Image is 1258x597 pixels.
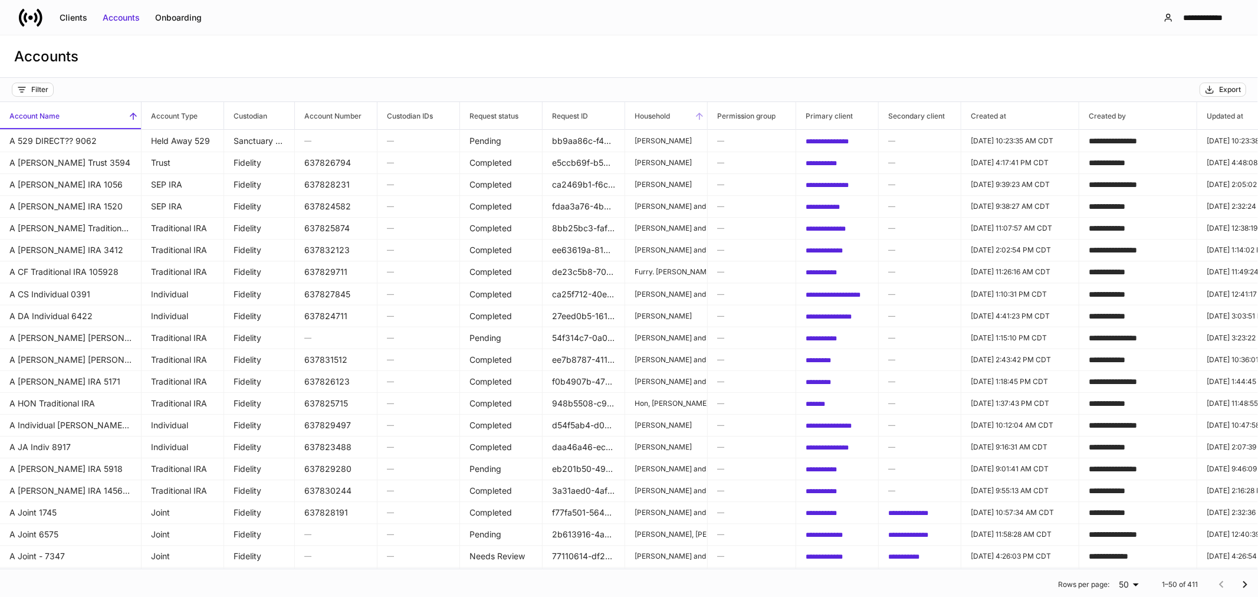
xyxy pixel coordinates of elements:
td: Sanctuary Held Away [224,130,295,152]
h6: — [717,507,786,518]
h6: — [387,398,450,409]
td: 637825874 [295,217,377,240]
div: Onboarding [155,12,202,24]
h6: — [888,376,951,387]
h6: — [717,419,786,431]
div: Export [1219,85,1241,94]
td: f0b4907b-472b-4f55-afec-f89c8cbb64c0 [543,370,625,393]
h6: — [387,179,450,190]
td: Completed [460,501,543,524]
h6: — [387,135,450,146]
p: [DATE] 1:10:31 PM CDT [971,289,1069,298]
td: Traditional IRA [142,217,224,240]
h6: — [717,354,786,365]
td: f8f82a82-2e6f-4ab5-890f-9b2952222b8c [796,152,879,174]
h6: — [387,157,450,168]
td: Fidelity [224,414,295,437]
h6: — [888,201,951,212]
span: Account Type [142,102,224,129]
td: Completed [460,173,543,196]
p: [DATE] 2:43:42 PM CDT [971,355,1069,364]
p: [PERSON_NAME] and [PERSON_NAME] [635,508,698,517]
h6: — [888,419,951,431]
span: Account Number [295,102,377,129]
td: Completed [460,195,543,218]
td: a80566a5-dbeb-4cda-855b-c9fd8e51f265 [796,283,879,306]
td: Fidelity [224,480,295,502]
td: 637829280 [295,458,377,480]
td: ee7b8787-4113-45a4-ba1b-38262c506143 [543,349,625,371]
td: Traditional IRA [142,370,224,393]
td: Fidelity [224,458,295,480]
td: ca2469b1-f6c3-4365-8815-b40ab6401042 [543,173,625,196]
td: Traditional IRA [142,392,224,415]
td: SEP IRA [142,173,224,196]
td: 2025-09-24T18:15:10.362Z [961,327,1079,349]
td: 2025-09-24T14:55:13.133Z [961,480,1079,502]
td: Individual [142,436,224,458]
td: 637832123 [295,239,377,261]
td: 8bb25bc3-faf2-44a9-9420-b615db4f8c08 [543,217,625,240]
td: Pending [460,524,543,546]
h6: — [304,135,367,146]
h6: — [387,376,450,387]
div: Filter [31,85,48,94]
td: 86c2e1a4-4d9d-4fec-aae4-331033b899bd [796,173,879,196]
td: Fidelity [224,173,295,196]
p: [PERSON_NAME] and [PERSON_NAME] [635,333,698,342]
p: [DATE] 9:55:13 AM CDT [971,486,1069,496]
td: 8774b6dd-8938-4076-a01b-4c8442e3215e [796,349,879,371]
h6: — [387,332,450,343]
td: 8107047a-4755-42a4-be09-32aeedb5c7cf [796,392,879,415]
td: 2025-09-25T16:58:28.130Z [961,524,1079,546]
h6: — [888,332,951,343]
td: Fidelity [224,217,295,240]
h6: Permission group [708,110,776,122]
h6: Secondary client [879,110,945,122]
h6: — [717,288,786,299]
td: fdaa3a76-4be6-4c3d-a70d-2783c37bc314 [543,195,625,218]
span: Permission group [708,102,796,129]
td: 2025-09-18T21:41:23.129Z [961,305,1079,327]
span: Created by [1079,102,1197,129]
span: Primary client [796,102,878,129]
h6: — [387,201,450,212]
td: 637829711 [295,261,377,284]
p: [DATE] 9:16:31 AM CDT [971,442,1069,452]
p: [PERSON_NAME] and [PERSON_NAME] [635,486,698,496]
button: Accounts [95,8,147,27]
p: [PERSON_NAME] and [PERSON_NAME] [635,355,698,364]
p: [PERSON_NAME] and [PERSON_NAME] [635,464,698,474]
h6: — [387,507,450,518]
td: Completed [460,436,543,458]
h6: Created at [961,110,1006,122]
p: [PERSON_NAME] and [PERSON_NAME] [635,289,698,298]
td: c8928b1a-3942-42ab-b2f0-d2f26851614a [796,217,879,240]
h3: Accounts [14,47,78,66]
td: 2025-09-24T19:02:54.080Z [961,239,1079,261]
h6: — [717,179,786,190]
td: 29a2dbc7-088b-42ef-bc56-18bc755761a1 [879,501,961,524]
h6: — [387,310,450,322]
td: 2025-09-22T18:18:45.812Z [961,370,1079,393]
td: 637828191 [295,501,377,524]
h6: — [717,244,786,255]
td: 637823488 [295,436,377,458]
td: 2025-09-24T19:43:42.603Z [961,349,1079,371]
h6: — [888,485,951,496]
td: Fidelity [224,392,295,415]
p: [DATE] 11:07:57 AM CDT [971,224,1069,233]
td: Fidelity [224,152,295,174]
h6: — [888,179,951,190]
td: 637825715 [295,392,377,415]
td: Traditional IRA [142,458,224,480]
td: Individual [142,283,224,306]
td: 2025-09-23T15:57:34.012Z [961,501,1079,524]
p: [DATE] 1:37:43 PM CDT [971,399,1069,408]
p: [DATE] 9:39:23 AM CDT [971,180,1069,189]
h6: — [387,441,450,452]
h6: — [888,244,951,255]
h6: — [387,244,450,255]
td: ee63619a-81d7-4148-b9fc-9dd113e0d14e [543,239,625,261]
td: Individual [142,305,224,327]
